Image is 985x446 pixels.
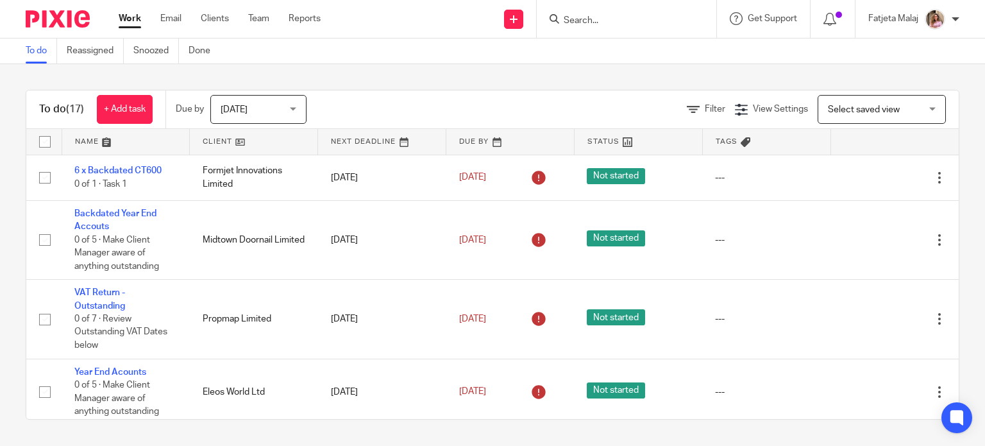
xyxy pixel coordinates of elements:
[26,10,90,28] img: Pixie
[190,200,318,279] td: Midtown Doornail Limited
[74,288,125,310] a: VAT Return - Outstanding
[748,14,797,23] span: Get Support
[189,39,220,64] a: Done
[715,234,818,246] div: ---
[74,368,146,377] a: Year End Acounts
[176,103,204,116] p: Due by
[318,155,446,200] td: [DATE]
[190,359,318,425] td: Eleos World Ltd
[828,105,900,114] span: Select saved view
[74,314,167,350] span: 0 of 7 · Review Outstanding VAT Dates below
[868,12,918,25] p: Fatjeta Malaj
[201,12,229,25] a: Clients
[39,103,84,116] h1: To do
[26,39,57,64] a: To do
[587,168,645,184] span: Not started
[97,95,153,124] a: + Add task
[459,236,486,244] span: [DATE]
[587,382,645,399] span: Not started
[459,387,486,396] span: [DATE]
[74,236,159,271] span: 0 of 5 · Make Client Manager aware of anything outstanding
[133,39,179,64] a: Snoozed
[925,9,945,30] img: MicrosoftTeams-image%20(5).png
[74,209,156,231] a: Backdated Year End Accouts
[74,166,162,175] a: 6 x Backdated CT600
[74,180,127,189] span: 0 of 1 · Task 1
[318,200,446,279] td: [DATE]
[318,280,446,359] td: [DATE]
[190,280,318,359] td: Propmap Limited
[459,173,486,182] span: [DATE]
[66,104,84,114] span: (17)
[716,138,737,145] span: Tags
[459,314,486,323] span: [DATE]
[221,105,248,114] span: [DATE]
[705,105,725,114] span: Filter
[715,386,818,399] div: ---
[190,155,318,200] td: Formjet Innovations Limited
[67,39,124,64] a: Reassigned
[74,381,159,416] span: 0 of 5 · Make Client Manager aware of anything outstanding
[753,105,808,114] span: View Settings
[318,359,446,425] td: [DATE]
[289,12,321,25] a: Reports
[562,15,678,27] input: Search
[160,12,181,25] a: Email
[248,12,269,25] a: Team
[587,230,645,246] span: Not started
[715,171,818,184] div: ---
[119,12,141,25] a: Work
[587,309,645,325] span: Not started
[715,313,818,325] div: ---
